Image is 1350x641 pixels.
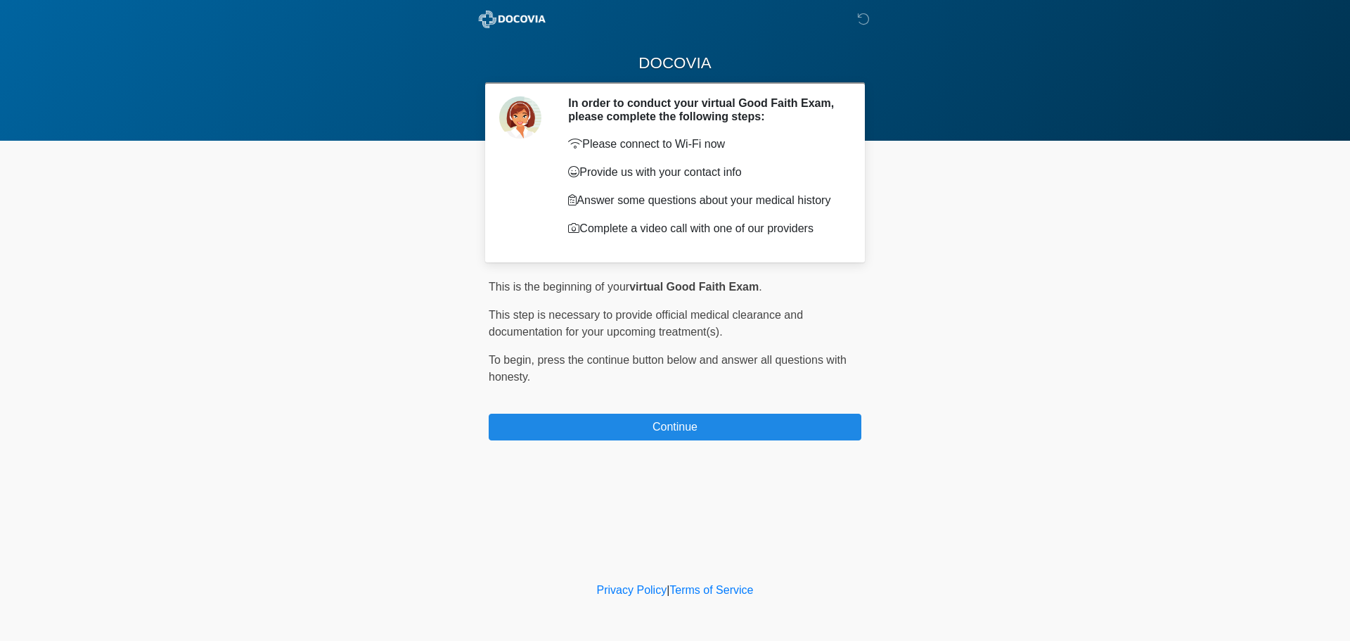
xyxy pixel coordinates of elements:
[489,354,847,383] span: press the continue button below and answer all questions with honesty.
[489,414,861,440] button: Continue
[759,281,761,293] span: .
[489,354,537,366] span: To begin,
[568,192,840,209] p: Answer some questions about your medical history
[667,584,669,596] a: |
[475,11,550,28] img: ABC Med Spa- GFEase Logo
[568,136,840,153] p: Please connect to Wi-Fi now
[489,309,803,338] span: This step is necessary to provide official medical clearance and documentation for your upcoming ...
[568,220,840,237] p: Complete a video call with one of our providers
[568,96,840,123] h2: In order to conduct your virtual Good Faith Exam, please complete the following steps:
[478,51,872,77] h1: DOCOVIA
[597,584,667,596] a: Privacy Policy
[489,281,629,293] span: This is the beginning of your
[669,584,753,596] a: Terms of Service
[629,281,759,293] strong: virtual Good Faith Exam
[499,96,541,139] img: Agent Avatar
[568,164,840,181] p: Provide us with your contact info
